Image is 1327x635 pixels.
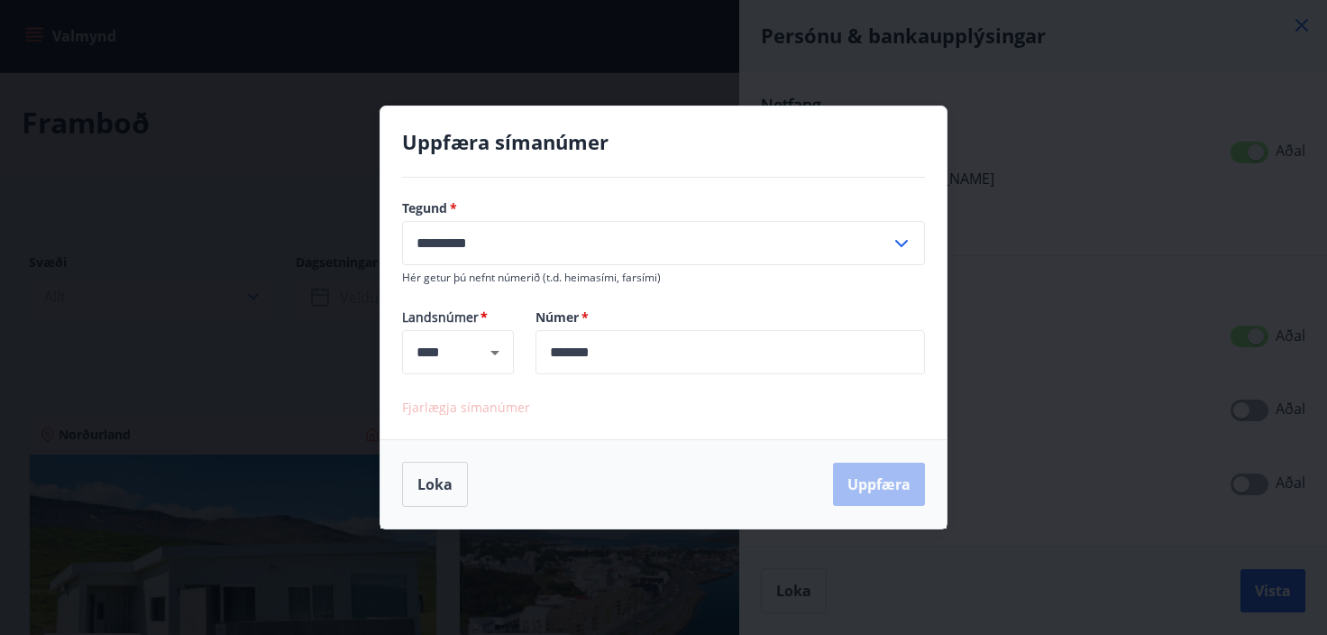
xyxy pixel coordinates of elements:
[535,308,925,327] label: Númer
[402,199,925,217] label: Tegund
[402,128,925,155] h4: Uppfæra símanúmer
[402,399,530,416] span: Fjarlægja símanúmer
[402,308,514,327] span: Landsnúmer
[482,340,508,365] button: Open
[402,270,661,285] span: Hér getur þú nefnt númerið (t.d. heimasími, farsími)
[535,330,925,374] div: Númer
[402,462,468,507] button: Loka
